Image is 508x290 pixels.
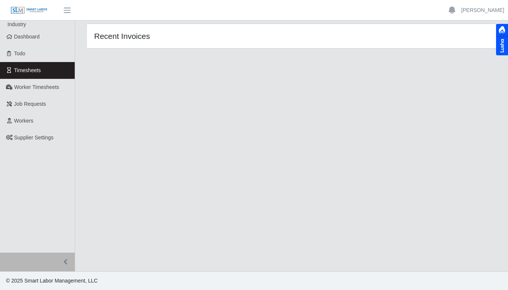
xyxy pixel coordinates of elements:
[10,6,48,15] img: SLM Logo
[14,84,59,90] span: Worker Timesheets
[14,118,34,124] span: Workers
[6,278,97,284] span: © 2025 Smart Labor Management, LLC
[14,50,25,56] span: Todo
[7,21,26,27] span: Industry
[14,135,54,141] span: Supplier Settings
[14,67,41,73] span: Timesheets
[94,31,252,41] h4: Recent Invoices
[14,34,40,40] span: Dashboard
[461,6,504,14] a: [PERSON_NAME]
[14,101,46,107] span: Job Requests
